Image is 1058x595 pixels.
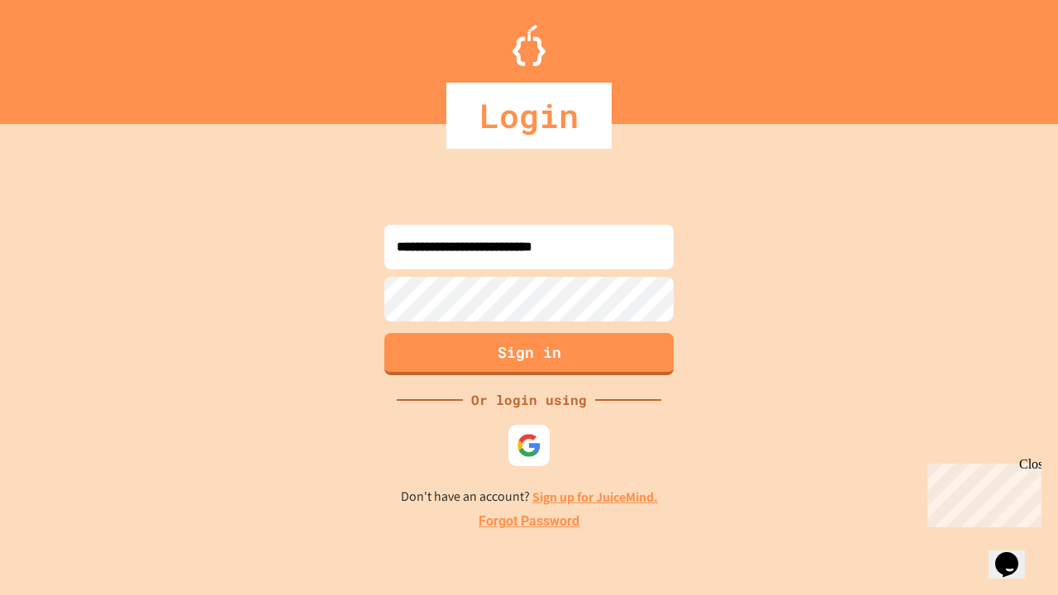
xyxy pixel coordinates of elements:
[7,7,114,105] div: Chat with us now!Close
[401,487,658,507] p: Don't have an account?
[512,25,546,66] img: Logo.svg
[384,333,674,375] button: Sign in
[989,529,1041,578] iframe: chat widget
[921,457,1041,527] iframe: chat widget
[532,488,658,506] a: Sign up for JuiceMind.
[463,390,595,410] div: Or login using
[479,512,579,531] a: Forgot Password
[446,83,612,149] div: Login
[517,433,541,458] img: google-icon.svg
